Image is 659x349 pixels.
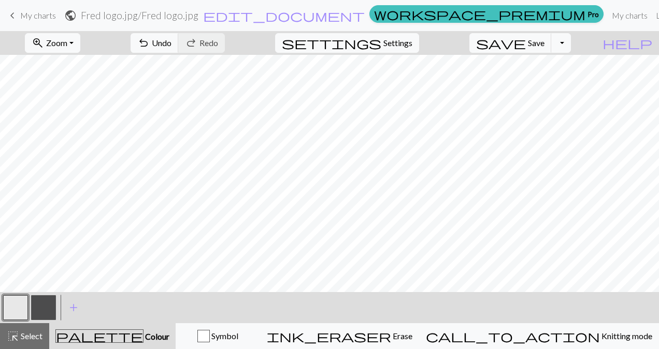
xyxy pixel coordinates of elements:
h2: Fred logo.jpg / Fred logo.jpg [81,9,198,21]
span: Knitting mode [600,331,652,341]
span: edit_document [203,8,365,23]
span: help [603,36,652,50]
span: ink_eraser [267,329,391,343]
span: undo [137,36,150,50]
span: Select [19,331,42,341]
span: save [476,36,526,50]
span: My charts [20,10,56,20]
span: call_to_action [426,329,600,343]
button: Erase [260,323,419,349]
span: Erase [391,331,412,341]
span: keyboard_arrow_left [6,8,19,23]
span: Colour [144,331,169,341]
button: Knitting mode [419,323,659,349]
span: public [64,8,77,23]
a: Pro [369,5,604,23]
span: workspace_premium [374,7,585,21]
span: Save [528,38,545,48]
span: add [67,300,80,315]
span: Symbol [210,331,238,341]
span: highlight_alt [7,329,19,343]
span: Undo [152,38,171,48]
span: settings [282,36,381,50]
span: Settings [383,37,412,49]
span: Zoom [46,38,67,48]
button: Symbol [176,323,260,349]
button: SettingsSettings [275,33,419,53]
a: My charts [6,7,56,24]
i: Settings [282,37,381,49]
button: Colour [49,323,176,349]
span: zoom_in [32,36,44,50]
button: Undo [131,33,179,53]
a: My charts [608,5,652,26]
button: Save [469,33,552,53]
span: palette [56,329,143,343]
button: Zoom [25,33,80,53]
